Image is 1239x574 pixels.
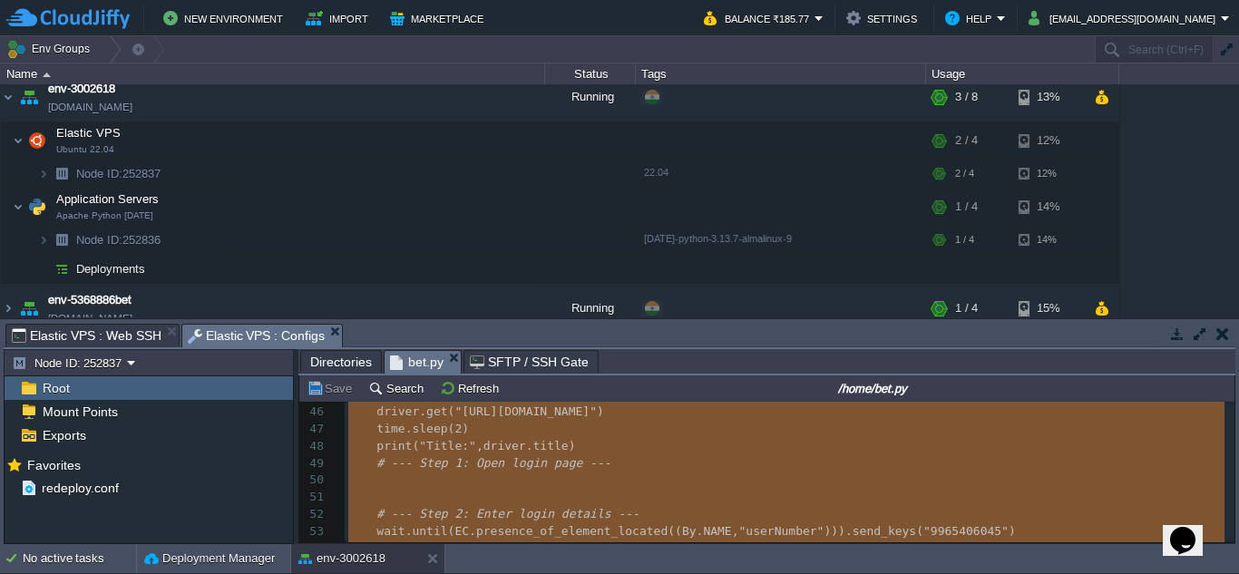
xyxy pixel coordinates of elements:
span: , [732,524,739,538]
span: Elastic VPS : Configs [188,325,326,347]
span: "//input[@type='password']" [746,541,937,555]
div: Running [545,73,636,122]
img: AMDAwAAAACH5BAEAAAAALAAAAAABAAEAAAICRAEAOw== [24,189,50,225]
a: Node ID:252836 [74,232,163,248]
span: title [533,439,569,452]
img: AMDAwAAAACH5BAEAAAAALAAAAAABAAEAAAICRAEAOw== [49,160,74,188]
span: XPATH [703,541,738,555]
span: # --- Step 2: Enter login details --- [376,507,639,520]
span: send_keys [853,524,916,538]
span: ( [448,524,455,538]
button: Settings [846,7,922,29]
a: Favorites [24,458,83,472]
span: "9965406045" [923,524,1009,538]
span: [DATE]-python-3.13.7-almalinux-9 [644,233,792,244]
span: . [526,439,533,452]
span: . [469,541,476,555]
div: 2 / 4 [955,160,974,188]
div: 2 / 4 [955,122,978,159]
span: Directories [310,351,372,373]
a: env-3002618 [48,80,115,98]
span: driver [483,439,526,452]
div: 1 / 4 [955,226,974,254]
span: redeploy.conf [38,480,122,496]
span: SFTP / SSH Gate [470,351,589,373]
button: Help [945,7,997,29]
div: 47 [299,421,328,438]
span: Application Servers [54,191,161,207]
span: time [376,422,405,435]
span: ( [412,439,419,452]
span: Apache Python [DATE] [56,210,153,221]
li: /home/bet.py [384,350,462,373]
div: 13% [1019,73,1078,122]
div: 54 [299,540,328,558]
a: Application ServersApache Python [DATE] [54,192,161,206]
img: AMDAwAAAACH5BAEAAAAALAAAAAABAAEAAAICRAEAOw== [1,73,15,122]
img: CloudJiffy [6,7,130,30]
a: Deployments [74,261,148,277]
button: Balance ₹185.77 [704,7,815,29]
button: New Environment [163,7,288,29]
img: AMDAwAAAACH5BAEAAAAALAAAAAABAAEAAAICRAEAOw== [13,122,24,159]
span: ))). [824,524,852,538]
span: EC [454,524,469,538]
div: 12% [1019,160,1078,188]
span: . [405,541,413,555]
span: ))). [938,541,966,555]
img: AMDAwAAAACH5BAEAAAAALAAAAAABAAEAAAICRAEAOw== [24,122,50,159]
span: Elastic VPS [54,125,123,141]
span: until [412,524,447,538]
span: ( [448,422,455,435]
span: presence_of_element_located [476,541,668,555]
span: (( [668,541,682,555]
button: env-3002618 [298,550,385,568]
span: , [476,439,483,452]
div: Running [545,284,636,333]
iframe: chat widget [1163,501,1221,556]
a: [DOMAIN_NAME] [48,98,132,116]
span: ( [916,524,923,538]
img: AMDAwAAAACH5BAEAAAAALAAAAAABAAEAAAICRAEAOw== [43,73,51,77]
span: # --- Step 1: Open login page --- [376,456,610,470]
div: 3 / 8 [955,73,978,122]
button: [EMAIL_ADDRESS][DOMAIN_NAME] [1029,7,1221,29]
span: "CGvak123456" [1037,541,1129,555]
a: [DOMAIN_NAME] [48,309,132,327]
div: 46 [299,404,328,421]
button: Node ID: 252837 [12,355,127,371]
span: wait [376,524,405,538]
span: , [739,541,746,555]
div: 48 [299,438,328,455]
span: ( [448,404,455,418]
span: By [682,524,697,538]
span: ) [597,404,604,418]
span: Root [39,380,73,396]
span: . [405,422,413,435]
span: Favorites [24,457,83,473]
div: 1 / 4 [955,284,978,333]
div: 15% [1019,284,1078,333]
span: 252836 [74,232,163,248]
span: bet.py [390,351,444,374]
div: 1 / 4 [955,189,978,225]
span: (( [668,524,682,538]
span: Node ID: [76,167,122,180]
button: Marketplace [390,7,489,29]
span: wait [376,541,405,555]
button: Env Groups [6,36,96,62]
div: Tags [637,63,925,84]
span: ) [1009,524,1016,538]
img: AMDAwAAAACH5BAEAAAAALAAAAAABAAEAAAICRAEAOw== [1,284,15,333]
span: 2 [454,422,462,435]
span: "userNumber" [739,524,824,538]
span: Mount Points [39,404,121,420]
img: AMDAwAAAACH5BAEAAAAALAAAAAABAAEAAAICRAEAOw== [49,255,74,283]
span: . [469,524,476,538]
span: By [682,541,697,555]
span: NAME [703,524,731,538]
button: Search [368,380,429,396]
img: AMDAwAAAACH5BAEAAAAALAAAAAABAAEAAAICRAEAOw== [16,284,42,333]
